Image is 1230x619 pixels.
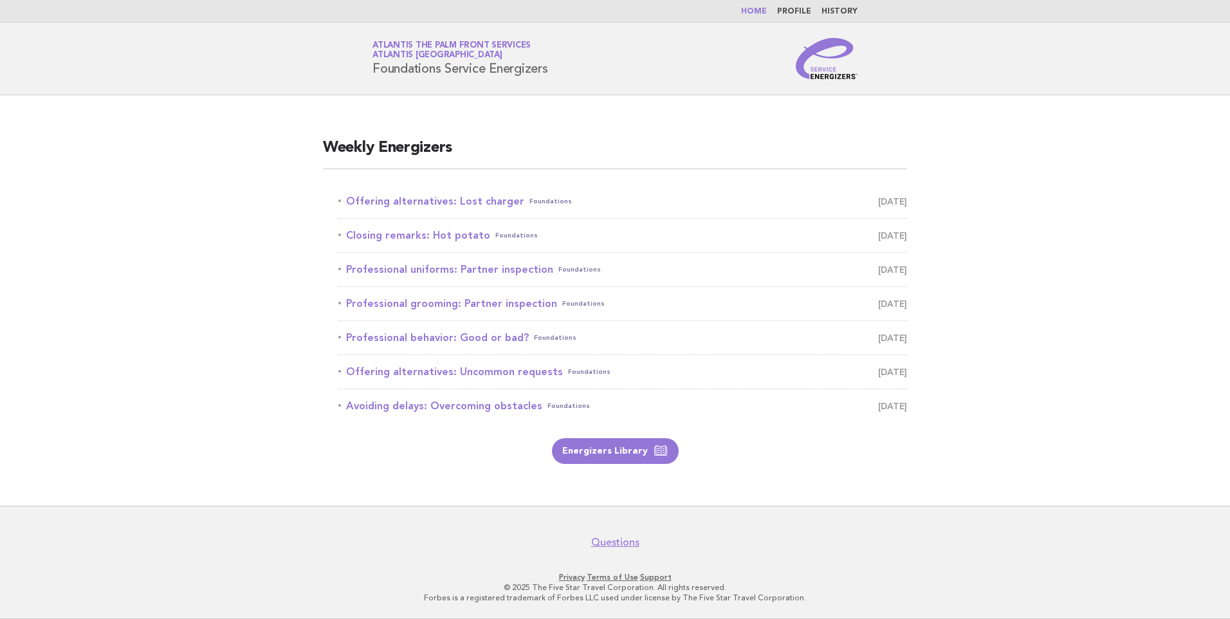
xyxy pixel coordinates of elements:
[796,38,858,79] img: Service Energizers
[372,42,548,75] h1: Foundations Service Energizers
[568,363,610,381] span: Foundations
[338,295,907,313] a: Professional grooming: Partner inspectionFoundations [DATE]
[338,226,907,245] a: Closing remarks: Hot potatoFoundations [DATE]
[221,582,1009,593] p: © 2025 The Five Star Travel Corporation. All rights reserved.
[591,536,639,549] a: Questions
[878,363,907,381] span: [DATE]
[552,438,679,464] a: Energizers Library
[587,573,638,582] a: Terms of Use
[558,261,601,279] span: Foundations
[878,261,907,279] span: [DATE]
[529,192,572,210] span: Foundations
[221,593,1009,603] p: Forbes is a registered trademark of Forbes LLC used under license by The Five Star Travel Corpora...
[640,573,672,582] a: Support
[338,261,907,279] a: Professional uniforms: Partner inspectionFoundations [DATE]
[878,192,907,210] span: [DATE]
[372,51,502,60] span: Atlantis [GEOGRAPHIC_DATA]
[741,8,767,15] a: Home
[338,397,907,415] a: Avoiding delays: Overcoming obstaclesFoundations [DATE]
[323,138,907,169] h2: Weekly Energizers
[338,192,907,210] a: Offering alternatives: Lost chargerFoundations [DATE]
[559,573,585,582] a: Privacy
[338,329,907,347] a: Professional behavior: Good or bad?Foundations [DATE]
[777,8,811,15] a: Profile
[221,572,1009,582] p: · ·
[338,363,907,381] a: Offering alternatives: Uncommon requestsFoundations [DATE]
[878,226,907,245] span: [DATE]
[878,397,907,415] span: [DATE]
[562,295,605,313] span: Foundations
[534,329,576,347] span: Foundations
[495,226,538,245] span: Foundations
[372,41,531,59] a: Atlantis The Palm Front ServicesAtlantis [GEOGRAPHIC_DATA]
[878,295,907,313] span: [DATE]
[822,8,858,15] a: History
[878,329,907,347] span: [DATE]
[547,397,590,415] span: Foundations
